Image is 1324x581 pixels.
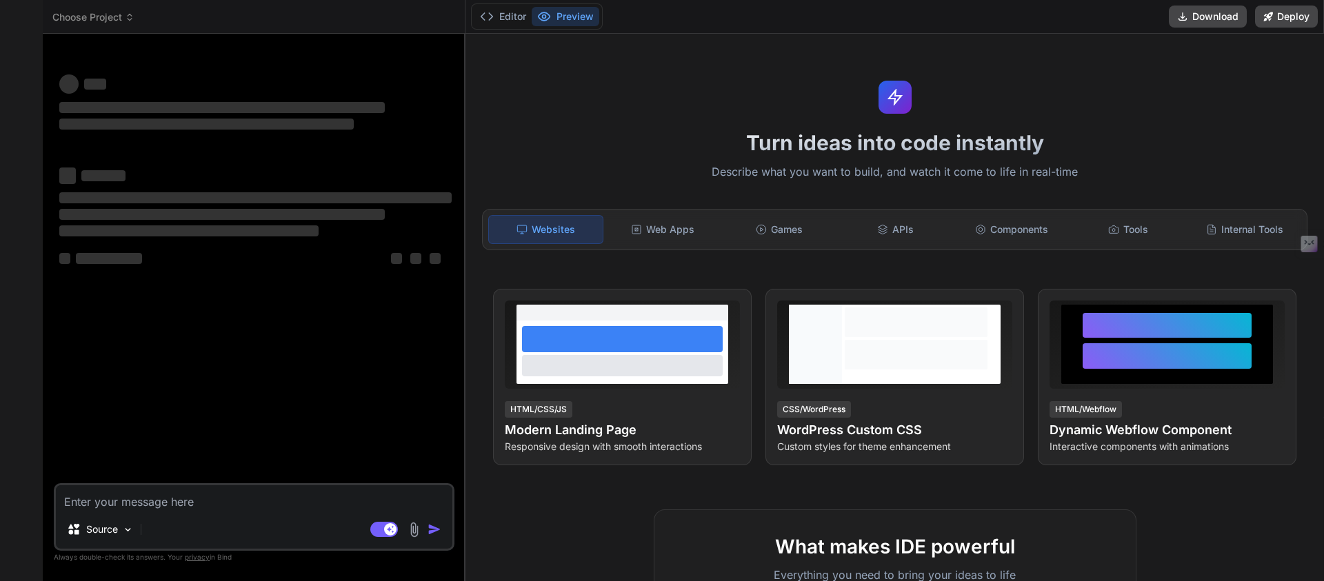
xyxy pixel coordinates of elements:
button: Download [1169,6,1247,28]
p: Responsive design with smooth interactions [505,440,740,453]
span: ‌ [59,225,319,236]
div: Web Apps [606,215,720,244]
p: Custom styles for theme enhancement [777,440,1012,453]
h1: Turn ideas into code instantly [474,130,1316,155]
button: Preview [532,7,599,26]
img: icon [428,522,441,536]
img: Pick Models [122,524,134,536]
span: Choose Project [52,10,134,24]
span: ‌ [59,167,76,184]
span: ‌ [59,253,70,264]
p: Always double-check its answers. Your in Bind [54,551,454,564]
span: ‌ [76,253,142,264]
span: ‌ [410,253,421,264]
button: Deploy [1255,6,1318,28]
span: ‌ [59,209,385,220]
span: ‌ [81,170,126,181]
div: CSS/WordPress [777,401,851,418]
p: Interactive components with animations [1050,440,1285,453]
span: ‌ [59,119,354,130]
span: ‌ [59,74,79,94]
div: Internal Tools [1187,215,1301,244]
span: ‌ [84,79,106,90]
p: Describe what you want to build, and watch it come to life in real-time [474,163,1316,181]
h4: WordPress Custom CSS [777,420,1012,440]
div: HTML/Webflow [1050,401,1122,418]
span: privacy [185,553,210,561]
div: Components [955,215,1069,244]
div: Games [723,215,836,244]
span: ‌ [59,102,385,113]
h2: What makes IDE powerful [676,532,1114,561]
span: ‌ [430,253,441,264]
span: ‌ [59,192,452,203]
div: Tools [1072,215,1185,244]
h4: Modern Landing Page [505,420,740,440]
div: HTML/CSS/JS [505,401,572,418]
span: ‌ [391,253,402,264]
p: Source [86,522,118,536]
div: APIs [839,215,952,244]
button: Editor [474,7,532,26]
div: Websites [488,215,603,244]
h4: Dynamic Webflow Component [1050,420,1285,440]
img: attachment [406,522,422,538]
